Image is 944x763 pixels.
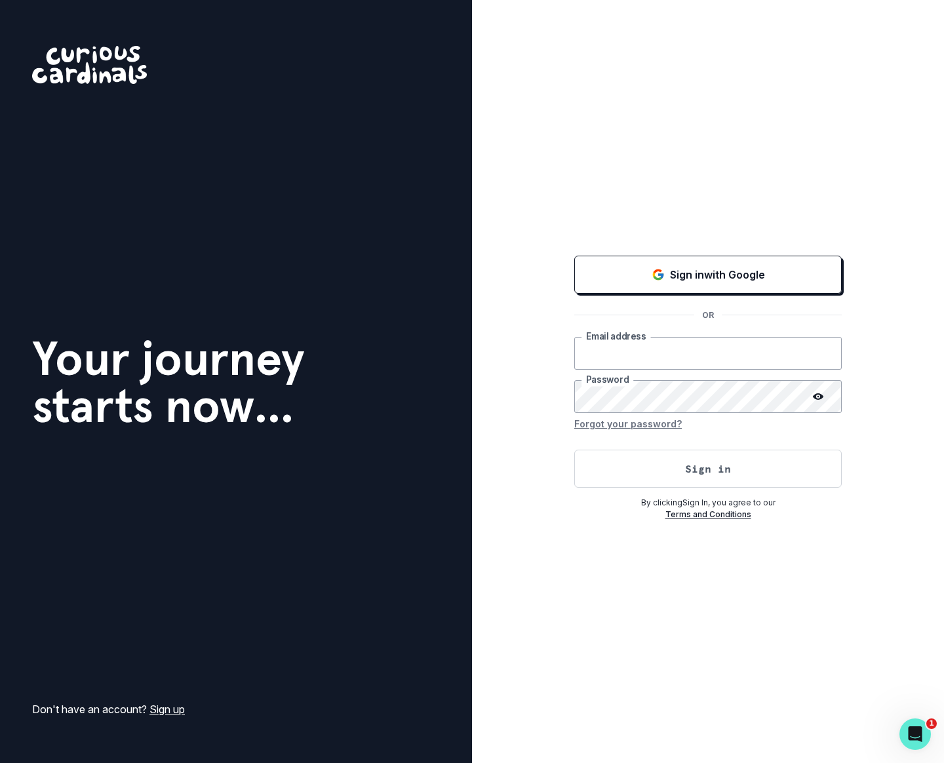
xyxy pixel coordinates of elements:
[574,497,842,509] p: By clicking Sign In , you agree to our
[32,701,185,717] p: Don't have an account?
[670,267,765,283] p: Sign in with Google
[149,703,185,716] a: Sign up
[32,46,147,84] img: Curious Cardinals Logo
[665,509,751,519] a: Terms and Conditions
[694,309,722,321] p: OR
[32,335,305,429] h1: Your journey starts now...
[574,256,842,294] button: Sign in with Google (GSuite)
[899,718,931,750] iframe: Intercom live chat
[574,450,842,488] button: Sign in
[926,718,937,729] span: 1
[574,413,682,434] button: Forgot your password?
